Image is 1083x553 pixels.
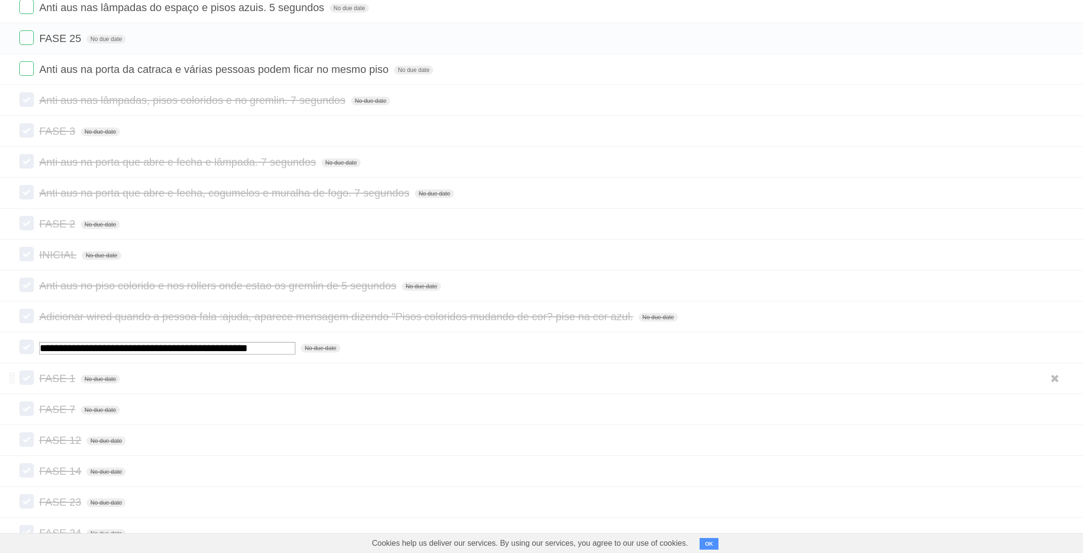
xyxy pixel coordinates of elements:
[394,66,433,74] span: No due date
[39,125,78,137] span: FASE 3
[39,249,79,261] span: INICIAL
[639,313,678,322] span: No due date
[39,527,84,539] span: FASE 24
[39,187,412,199] span: Anti aus na porta que abre e fecha, cogumelos e muralha de fogo. 7 segundos
[330,4,369,13] span: No due date
[87,437,126,445] span: No due date
[19,247,34,261] label: Done
[39,32,84,44] span: FASE 25
[362,534,698,553] span: Cookies help us deliver our services. By using our services, you agree to our use of cookies.
[82,251,121,260] span: No due date
[19,216,34,230] label: Done
[81,220,120,229] span: No due date
[81,406,120,414] span: No due date
[415,189,454,198] span: No due date
[700,538,718,550] button: OK
[87,468,126,476] span: No due date
[301,344,340,353] span: No due date
[19,154,34,169] label: Done
[39,1,327,14] span: Anti aus nas lâmpadas do espaço e pisos azuis. 5 segundos
[19,432,34,447] label: Done
[351,97,390,105] span: No due date
[39,63,391,75] span: Anti aus na porta da catraca e várias pessoas podem ficar no mesmo piso
[19,309,34,323] label: Done
[39,465,84,477] span: FASE 14
[39,496,84,508] span: FASE 23
[402,282,441,291] span: No due date
[19,463,34,478] label: Done
[87,529,126,538] span: No due date
[19,61,34,76] label: Done
[39,372,78,384] span: FASE 1
[39,156,318,168] span: Anti aus na porta que abre e fecha e lâmpada. 7 segundos
[39,403,78,415] span: FASE 7
[19,401,34,416] label: Done
[19,370,34,385] label: Done
[19,340,34,354] label: Done
[19,123,34,138] label: Done
[19,185,34,199] label: Done
[39,218,78,230] span: FASE 2
[39,94,348,106] span: Anti aus nas lâmpadas, pisos coloridos e no gremlin. 7 segundos
[19,92,34,107] label: Done
[19,525,34,539] label: Done
[39,280,399,292] span: Anti aus no piso colorido e nos rollers onde estao os gremlin de 5 segundos
[81,128,120,136] span: No due date
[19,278,34,292] label: Done
[81,375,120,383] span: No due date
[39,311,635,323] span: Adicionar wired quando a pessoa fala :ajuda, aparece mensagem dizendo "Pisos coloridos mudando de...
[322,158,361,167] span: No due date
[87,35,126,43] span: No due date
[19,30,34,45] label: Done
[19,494,34,509] label: Done
[87,498,126,507] span: No due date
[39,434,84,446] span: FASE 12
